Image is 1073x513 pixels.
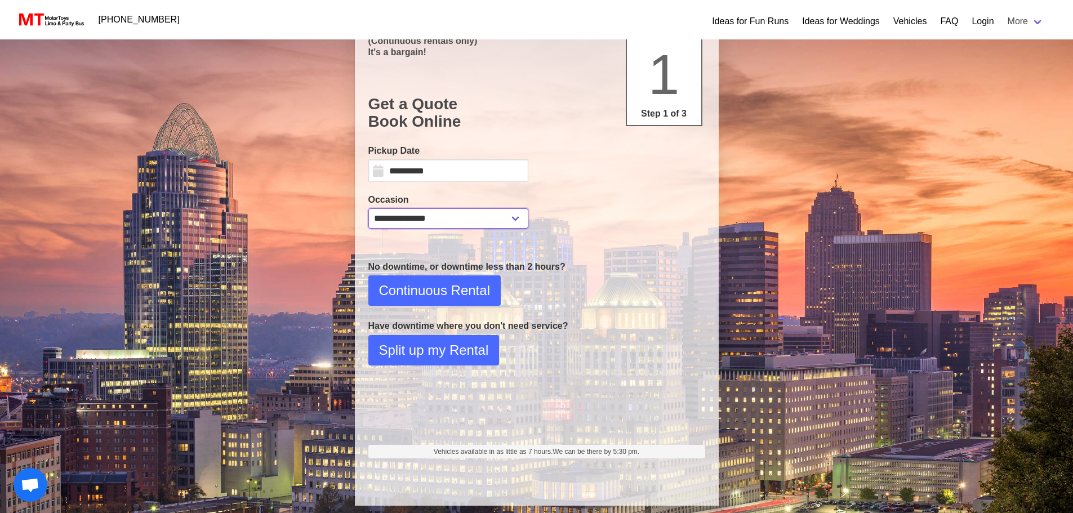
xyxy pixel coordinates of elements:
[92,8,186,31] a: [PHONE_NUMBER]
[940,15,958,28] a: FAQ
[648,43,680,106] span: 1
[14,468,47,502] a: Open chat
[1001,10,1050,33] a: More
[368,319,705,333] p: Have downtime where you don't need service?
[368,144,528,158] label: Pickup Date
[368,35,705,46] p: (Continuous rentals only)
[368,335,500,365] button: Split up my Rental
[712,15,789,28] a: Ideas for Fun Runs
[368,275,501,306] button: Continuous Rental
[434,447,639,457] span: Vehicles available in as little as 7 hours.
[368,95,705,131] h1: Get a Quote Book Online
[631,107,697,121] p: Step 1 of 3
[802,15,880,28] a: Ideas for Weddings
[893,15,927,28] a: Vehicles
[972,15,994,28] a: Login
[16,12,85,28] img: MotorToys Logo
[368,260,705,274] p: No downtime, or downtime less than 2 hours?
[379,340,489,360] span: Split up my Rental
[379,280,490,301] span: Continuous Rental
[368,193,528,207] label: Occasion
[553,448,639,456] span: We can be there by 5:30 pm.
[368,47,705,57] p: It's a bargain!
